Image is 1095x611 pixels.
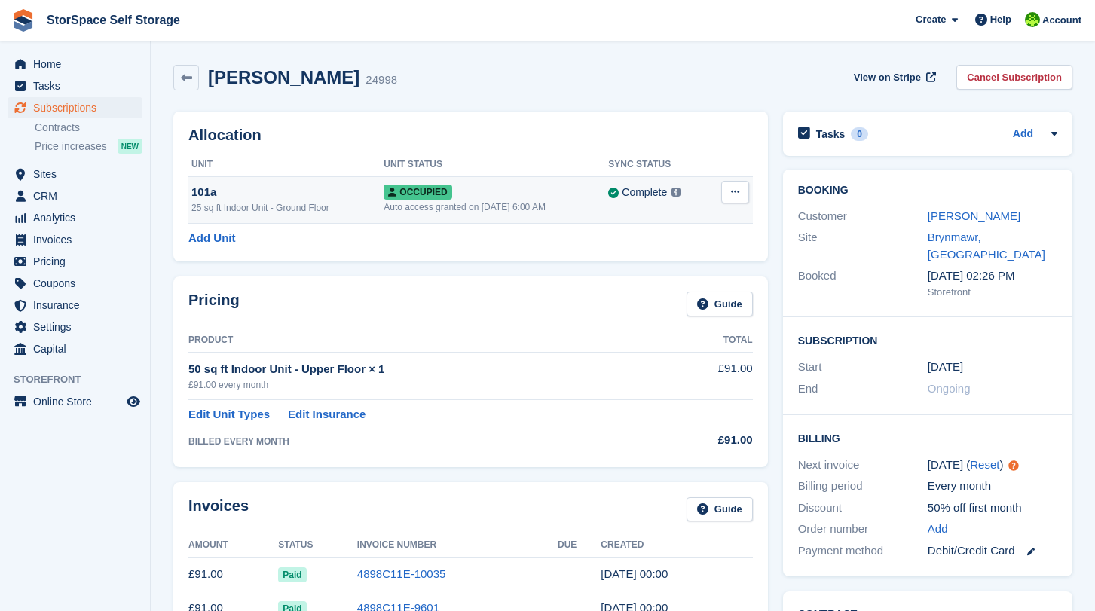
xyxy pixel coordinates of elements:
div: Payment method [798,542,928,560]
a: StorSpace Self Storage [41,8,186,32]
span: Sites [33,163,124,185]
div: Billing period [798,478,928,495]
a: Reset [970,458,999,471]
a: menu [8,163,142,185]
span: Tasks [33,75,124,96]
span: Online Store [33,391,124,412]
a: menu [8,273,142,294]
img: paul catt [1025,12,1040,27]
div: 25 sq ft Indoor Unit - Ground Floor [191,201,384,215]
a: Guide [687,497,753,522]
time: 2023-09-22 23:00:00 UTC [928,359,963,376]
a: Contracts [35,121,142,135]
h2: Invoices [188,497,249,522]
span: Invoices [33,229,124,250]
div: 101a [191,184,384,201]
time: 2025-08-22 23:00:59 UTC [601,567,668,580]
a: menu [8,316,142,338]
div: End [798,380,928,398]
div: 24998 [366,72,397,89]
a: Cancel Subscription [956,65,1072,90]
span: Create [916,12,946,27]
h2: Pricing [188,292,240,316]
td: £91.00 [188,558,278,591]
span: Capital [33,338,124,359]
div: [DATE] ( ) [928,457,1057,474]
a: menu [8,97,142,118]
span: Subscriptions [33,97,124,118]
img: stora-icon-8386f47178a22dfd0bd8f6a31ec36ba5ce8667c1dd55bd0f319d3a0aa187defe.svg [12,9,35,32]
span: Insurance [33,295,124,316]
div: Site [798,229,928,263]
a: Preview store [124,393,142,411]
th: Invoice Number [357,533,558,558]
th: Unit Status [384,153,608,177]
th: Unit [188,153,384,177]
div: Next invoice [798,457,928,474]
div: Booked [798,267,928,299]
a: Guide [687,292,753,316]
div: Order number [798,521,928,538]
h2: Allocation [188,127,753,144]
div: £91.00 [668,432,753,449]
span: Storefront [14,372,150,387]
span: Account [1042,13,1081,28]
span: Paid [278,567,306,582]
a: [PERSON_NAME] [928,209,1020,222]
a: Add Unit [188,230,235,247]
a: 4898C11E-10035 [357,567,446,580]
span: Ongoing [928,382,971,395]
th: Created [601,533,752,558]
div: Debit/Credit Card [928,542,1057,560]
div: Start [798,359,928,376]
a: menu [8,251,142,272]
a: menu [8,75,142,96]
div: 50% off first month [928,499,1057,517]
div: £91.00 every month [188,378,668,392]
a: menu [8,207,142,228]
a: menu [8,229,142,250]
span: Occupied [384,185,451,200]
span: Help [990,12,1011,27]
span: CRM [33,185,124,206]
span: View on Stripe [854,70,921,85]
th: Status [278,533,357,558]
a: Price increases NEW [35,138,142,154]
div: Storefront [928,285,1057,300]
div: Customer [798,208,928,225]
div: Every month [928,478,1057,495]
h2: Subscription [798,332,1057,347]
a: menu [8,295,142,316]
th: Total [668,328,753,353]
div: [DATE] 02:26 PM [928,267,1057,285]
div: 0 [851,127,868,141]
a: Edit Insurance [288,406,366,423]
div: BILLED EVERY MONTH [188,435,668,448]
span: Settings [33,316,124,338]
div: 50 sq ft Indoor Unit - Upper Floor × 1 [188,361,668,378]
a: Brynmawr, [GEOGRAPHIC_DATA] [928,231,1045,261]
a: Edit Unit Types [188,406,270,423]
div: Auto access granted on [DATE] 6:00 AM [384,200,608,214]
a: menu [8,185,142,206]
h2: Billing [798,430,1057,445]
td: £91.00 [668,352,753,399]
div: Tooltip anchor [1007,459,1020,472]
a: Add [928,521,948,538]
span: Pricing [33,251,124,272]
th: Due [558,533,601,558]
div: Complete [622,185,667,200]
a: View on Stripe [848,65,939,90]
th: Product [188,328,668,353]
span: Analytics [33,207,124,228]
span: Home [33,53,124,75]
a: menu [8,53,142,75]
th: Sync Status [608,153,708,177]
img: icon-info-grey-7440780725fd019a000dd9b08b2336e03edf1995a4989e88bcd33f0948082b44.svg [671,188,681,197]
a: menu [8,391,142,412]
div: Discount [798,499,928,517]
span: Price increases [35,139,107,154]
h2: Tasks [816,127,846,141]
h2: Booking [798,185,1057,197]
div: NEW [118,139,142,154]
